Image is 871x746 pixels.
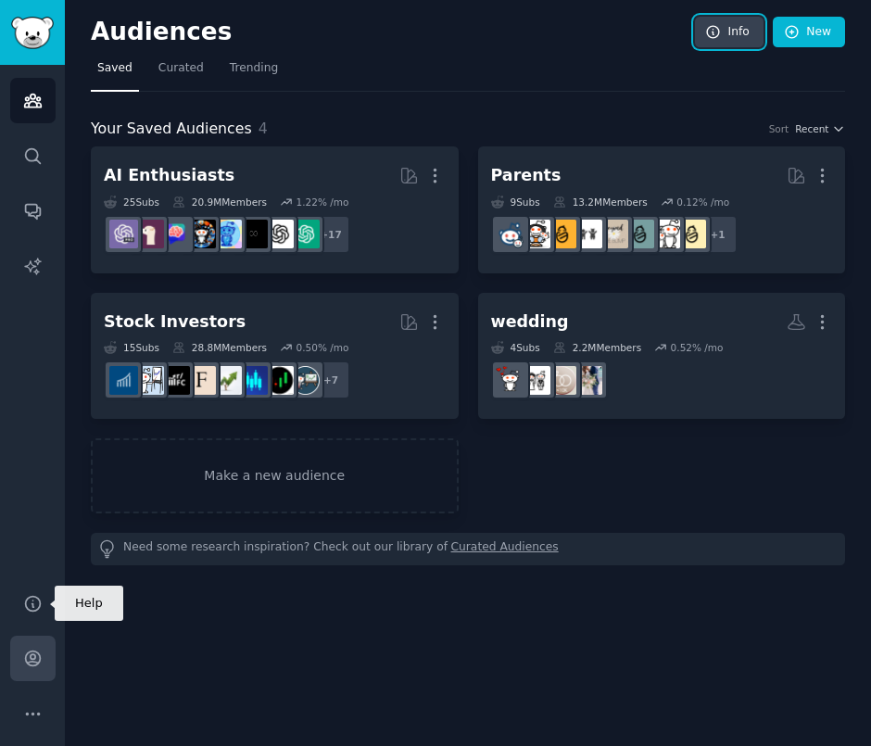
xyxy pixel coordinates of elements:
img: StockMarket [239,366,268,395]
img: ChatGPTPro [109,220,138,248]
div: 25 Sub s [104,196,159,209]
img: daddit [651,220,680,248]
div: + 1 [699,215,738,254]
img: WeddingPhotography [574,366,602,395]
span: Trending [230,60,278,77]
img: Weddingsunder10k [548,366,576,395]
span: Saved [97,60,133,77]
img: beyondthebump [600,220,628,248]
a: Make a new audience [91,438,459,513]
a: Parents9Subs13.2MMembers0.12% /mo+1ParentingdadditSingleParentsbeyondthebumptoddlersNewParentspar... [478,146,846,273]
div: 28.8M Members [172,341,267,354]
a: Curated Audiences [451,539,559,559]
a: Curated [152,54,210,92]
img: ChatGPTPromptGenius [161,220,190,248]
h2: Audiences [91,18,695,47]
img: LocalLLaMA [135,220,164,248]
div: + 17 [311,215,350,254]
span: Your Saved Audiences [91,118,252,141]
img: Parents [496,220,524,248]
img: aiArt [187,220,216,248]
div: 0.12 % /mo [676,196,729,209]
div: 1.22 % /mo [296,196,348,209]
div: 9 Sub s [491,196,540,209]
button: Recent [795,122,845,135]
img: ChatGPT [291,220,320,248]
div: Sort [769,122,789,135]
div: 4 Sub s [491,341,540,354]
img: weddingplanning [496,366,524,395]
a: New [773,17,845,48]
img: SingleParents [625,220,654,248]
div: 0.52 % /mo [671,341,724,354]
a: wedding4Subs2.2MMembers0.52% /moWeddingPhotographyWeddingsunder10kweddingweddingplanning [478,293,846,420]
img: finance [187,366,216,395]
span: Recent [795,122,828,135]
div: AI Enthusiasts [104,164,234,187]
div: Need some research inspiration? Check out our library of [91,533,845,565]
div: 15 Sub s [104,341,159,354]
div: Parents [491,164,562,187]
img: stocks [291,366,320,395]
img: GummySearch logo [11,17,54,49]
a: Saved [91,54,139,92]
img: OpenAI [265,220,294,248]
img: parentsofmultiples [522,220,550,248]
div: wedding [491,310,569,334]
img: FinancialCareers [161,366,190,395]
img: options [135,366,164,395]
div: + 7 [311,360,350,399]
div: 20.9M Members [172,196,267,209]
span: 4 [259,120,268,137]
a: Stock Investors15Subs28.8MMembers0.50% /mo+7stocksDaytradingStockMarketinvestingfinanceFinancialC... [91,293,459,420]
div: 0.50 % /mo [296,341,348,354]
img: toddlers [574,220,602,248]
img: ArtificialInteligence [239,220,268,248]
img: investing [213,366,242,395]
img: wedding [522,366,550,395]
img: NewParents [548,220,576,248]
img: Parenting [677,220,706,248]
a: Trending [223,54,284,92]
span: Curated [158,60,204,77]
div: 13.2M Members [553,196,648,209]
a: Info [695,17,764,48]
a: AI Enthusiasts25Subs20.9MMembers1.22% /mo+17ChatGPTOpenAIArtificialInteligenceartificialaiArtChat... [91,146,459,273]
img: dividends [109,366,138,395]
img: artificial [213,220,242,248]
img: Daytrading [265,366,294,395]
div: 2.2M Members [553,341,641,354]
div: Stock Investors [104,310,246,334]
